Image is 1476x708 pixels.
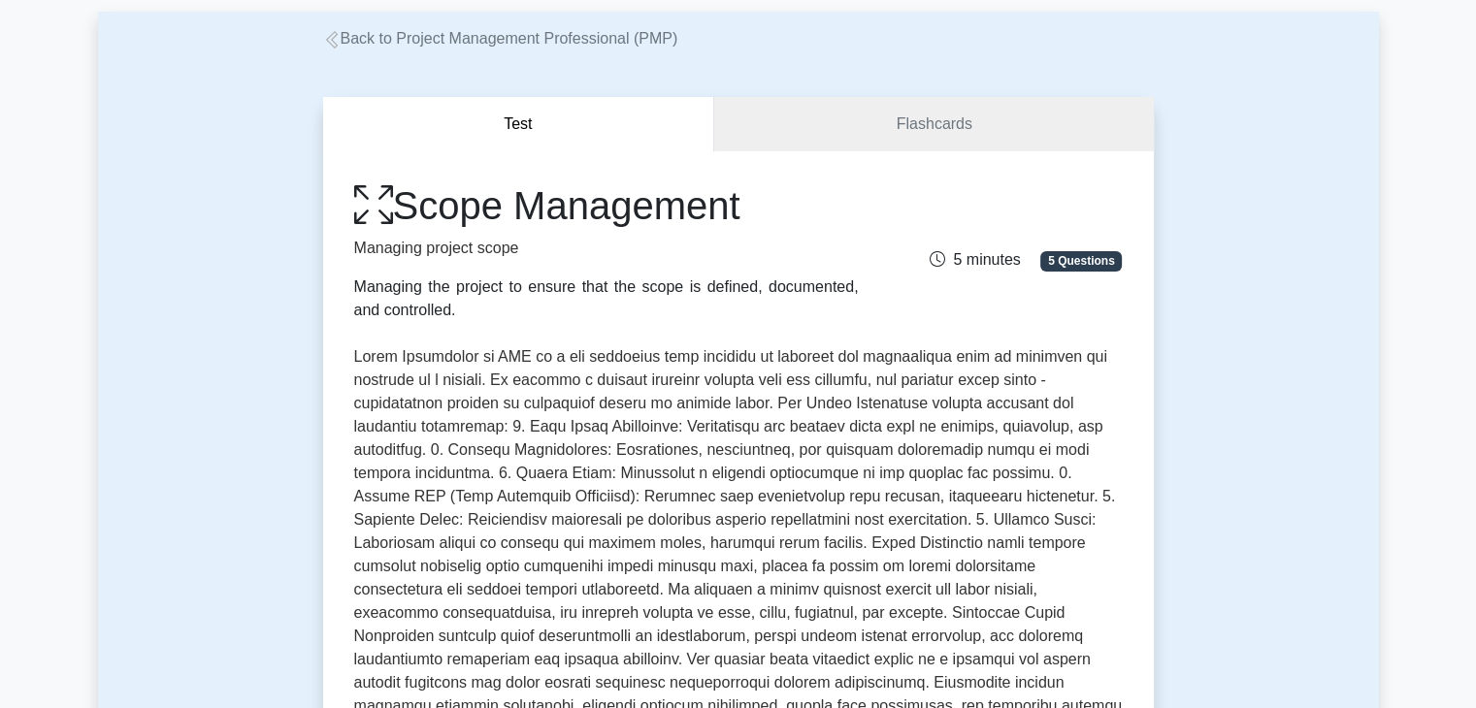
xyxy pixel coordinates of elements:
h1: Scope Management [354,182,859,229]
span: 5 minutes [930,251,1020,268]
a: Flashcards [714,97,1153,152]
a: Back to Project Management Professional (PMP) [323,30,678,47]
span: 5 Questions [1040,251,1122,271]
p: Managing project scope [354,237,859,260]
button: Test [323,97,715,152]
div: Managing the project to ensure that the scope is defined, documented, and controlled. [354,275,859,322]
